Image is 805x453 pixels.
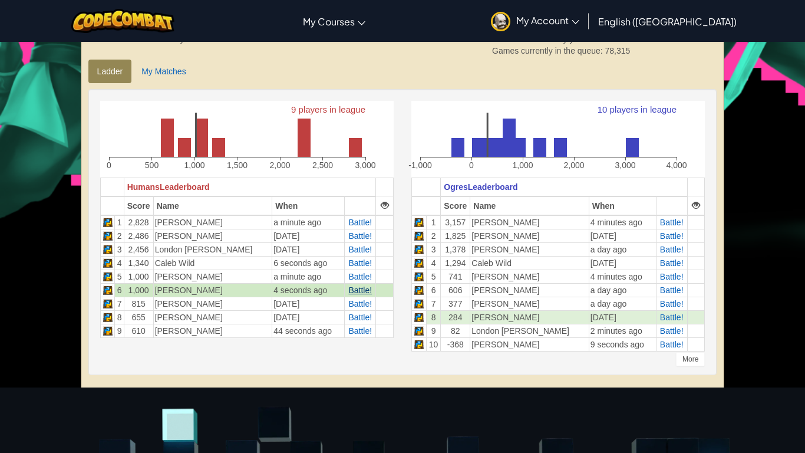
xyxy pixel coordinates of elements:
[100,283,115,297] td: Python
[426,242,440,256] td: 3
[666,160,687,170] text: 4,000
[426,256,440,270] td: 4
[115,283,124,297] td: 6
[441,242,470,256] td: 1,378
[272,215,345,229] td: a minute ago
[426,337,440,351] td: 10
[411,324,426,337] td: Python
[660,285,684,295] a: Battle!
[588,34,601,44] span: 100
[411,270,426,283] td: Python
[272,256,345,270] td: 6 seconds ago
[71,9,174,33] a: CodeCombat logo
[348,218,372,227] a: Battle!
[124,283,153,297] td: 1,000
[660,231,684,241] span: Battle!
[441,310,470,324] td: 284
[470,324,589,337] td: London [PERSON_NAME]
[589,324,656,337] td: 2 minutes ago
[272,283,345,297] td: 4 seconds ago
[441,283,470,297] td: 606
[660,272,684,281] span: Battle!
[492,34,588,44] span: Games simulated by you:
[589,270,656,283] td: 4 minutes ago
[115,270,124,283] td: 5
[115,297,124,310] td: 7
[348,326,372,336] a: Battle!
[124,215,153,229] td: 2,828
[605,46,631,55] span: 78,315
[153,196,272,215] th: Name
[589,215,656,229] td: 4 minutes ago
[441,229,470,242] td: 1,825
[272,196,345,215] th: When
[100,229,115,242] td: Python
[408,160,432,170] text: -1,000
[348,313,372,322] a: Battle!
[470,297,589,310] td: [PERSON_NAME]
[115,310,124,324] td: 8
[124,256,153,270] td: 1,340
[348,258,372,268] a: Battle!
[411,337,426,351] td: Python
[441,196,470,215] th: Score
[589,256,656,270] td: [DATE]
[470,242,589,256] td: [PERSON_NAME]
[115,256,124,270] td: 4
[589,196,656,215] th: When
[184,160,204,170] text: 1,000
[441,297,470,310] td: 377
[615,160,635,170] text: 3,000
[90,34,259,44] strong: Results were successfully sent back to server!
[411,215,426,229] td: Python
[660,258,684,268] a: Battle!
[660,245,684,254] span: Battle!
[598,15,737,28] span: English ([GEOGRAPHIC_DATA])
[272,310,345,324] td: [DATE]
[485,2,585,40] a: My Account
[100,310,115,324] td: Python
[348,272,372,281] a: Battle!
[348,299,372,308] a: Battle!
[291,104,365,114] text: 9 players in league
[469,160,474,170] text: 0
[589,310,656,324] td: [DATE]
[348,231,372,241] span: Battle!
[470,215,589,229] td: [PERSON_NAME]
[660,218,684,227] a: Battle!
[660,340,684,349] a: Battle!
[512,160,533,170] text: 1,000
[124,270,153,283] td: 1,000
[153,270,272,283] td: [PERSON_NAME]
[153,283,272,297] td: [PERSON_NAME]
[426,270,440,283] td: 5
[441,337,470,351] td: -368
[303,15,355,28] span: My Courses
[660,299,684,308] span: Battle!
[115,229,124,242] td: 2
[100,242,115,256] td: Python
[153,324,272,337] td: [PERSON_NAME]
[124,196,153,215] th: Score
[492,46,605,55] span: Games currently in the queue:
[107,160,111,170] text: 0
[88,60,132,83] a: Ladder
[589,283,656,297] td: a day ago
[468,182,518,192] span: Leaderboard
[133,60,194,83] a: My Matches
[100,215,115,229] td: Python
[411,297,426,310] td: Python
[348,245,372,254] a: Battle!
[444,182,467,192] span: Ogres
[348,285,372,295] a: Battle!
[411,256,426,270] td: Python
[660,326,684,336] a: Battle!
